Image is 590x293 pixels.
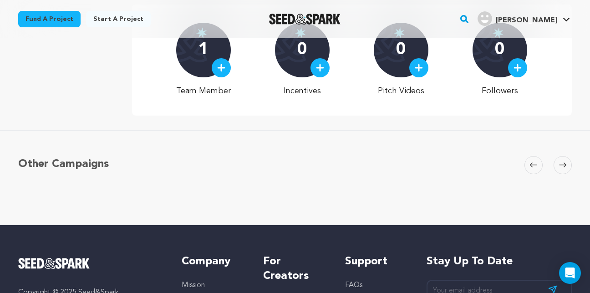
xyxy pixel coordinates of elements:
[176,85,231,97] p: Team Member
[559,262,581,284] div: Open Intercom Messenger
[496,17,557,24] span: [PERSON_NAME]
[495,41,504,59] p: 0
[476,10,572,26] a: Goldsby L.'s Profile
[514,64,522,72] img: plus.svg
[345,254,408,269] h5: Support
[473,85,528,97] p: Followers
[427,254,572,269] h5: Stay up to date
[275,85,330,97] p: Incentives
[198,41,208,59] p: 1
[374,85,429,97] p: Pitch Videos
[297,41,307,59] p: 0
[182,254,245,269] h5: Company
[18,258,163,269] a: Seed&Spark Homepage
[345,282,362,289] a: FAQs
[476,10,572,29] span: Goldsby L.'s Profile
[86,11,151,27] a: Start a project
[415,64,423,72] img: plus.svg
[18,156,109,172] h5: Other Campaigns
[269,14,341,25] img: Seed&Spark Logo Dark Mode
[217,64,225,72] img: plus.svg
[478,11,557,26] div: Goldsby L.'s Profile
[269,14,341,25] a: Seed&Spark Homepage
[478,11,492,26] img: user.png
[316,64,324,72] img: plus.svg
[263,254,326,283] h5: For Creators
[18,11,81,27] a: Fund a project
[18,258,90,269] img: Seed&Spark Logo
[182,282,205,289] a: Mission
[396,41,406,59] p: 0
